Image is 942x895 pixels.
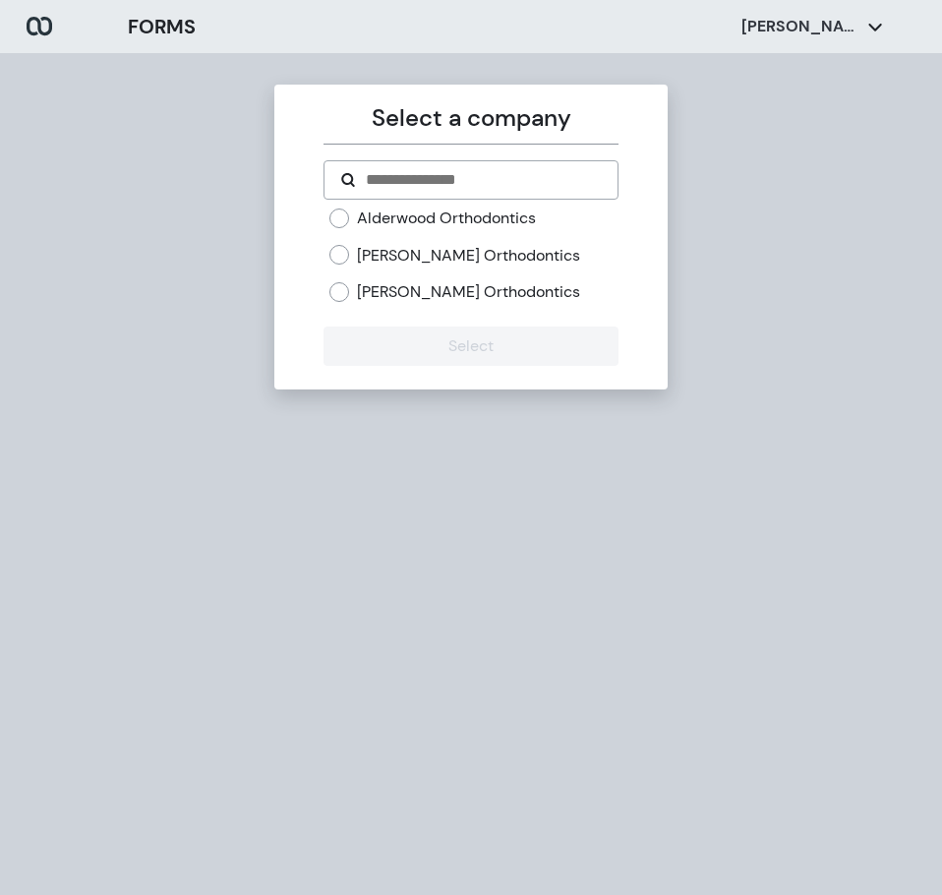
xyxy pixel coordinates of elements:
h3: FORMS [128,12,196,41]
p: [PERSON_NAME] [741,16,859,37]
label: Alderwood Orthodontics [357,208,536,229]
input: Search [364,168,601,192]
label: [PERSON_NAME] Orthodontics [357,281,580,303]
button: Select [324,327,618,366]
p: Select a company [324,100,618,136]
label: [PERSON_NAME] Orthodontics [357,245,580,267]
